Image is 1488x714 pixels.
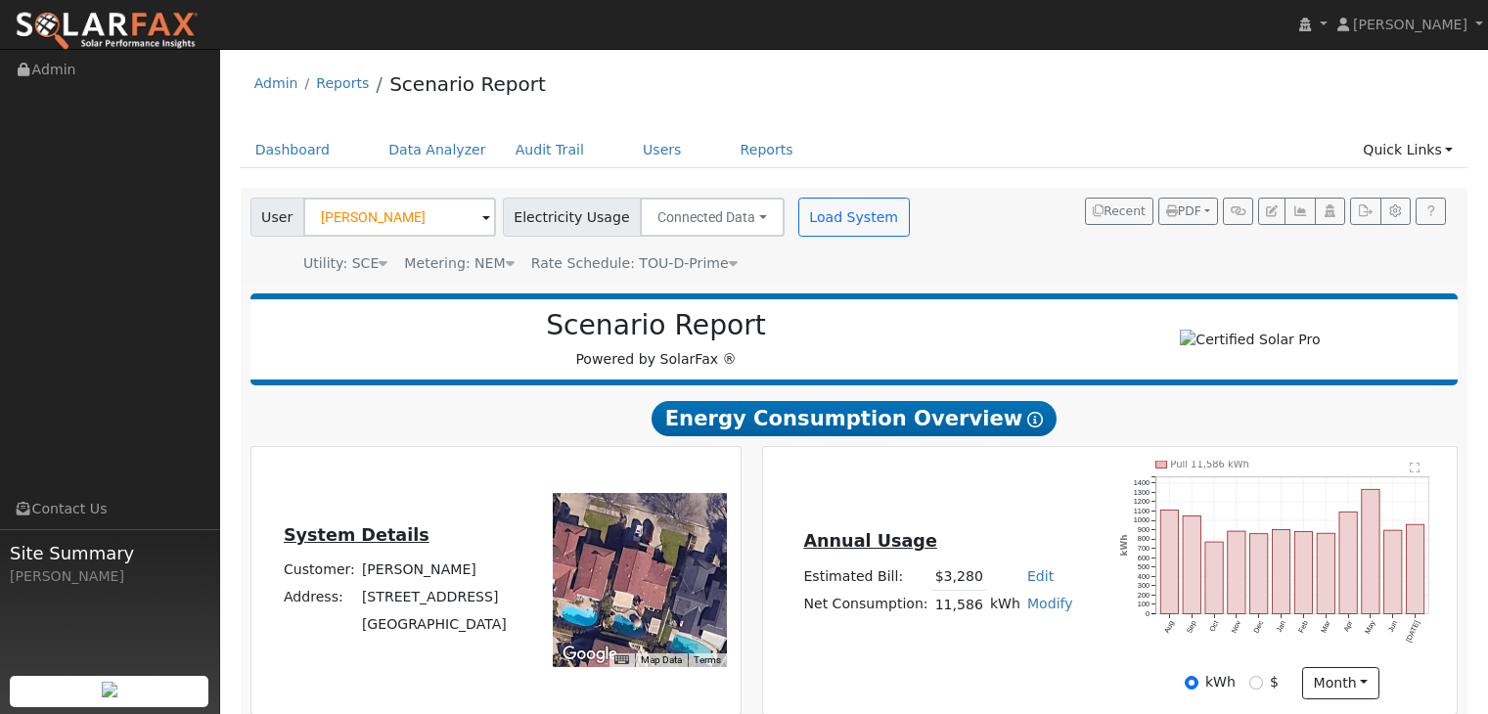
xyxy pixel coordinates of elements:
rect: onclick="" [1273,529,1290,613]
text: Aug [1162,619,1176,635]
rect: onclick="" [1384,530,1402,613]
rect: onclick="" [1160,511,1178,614]
text: Oct [1208,619,1221,633]
a: Data Analyzer [374,132,501,168]
input: kWh [1185,676,1198,690]
text: May [1364,619,1377,636]
td: 11,586 [931,591,986,619]
text: 800 [1138,535,1150,544]
rect: onclick="" [1183,516,1200,614]
input: Select a User [303,198,496,237]
div: Powered by SolarFax ® [260,309,1053,370]
span: Site Summary [10,540,209,566]
td: Customer: [280,557,358,584]
img: Google [558,642,622,667]
u: Annual Usage [803,531,936,551]
td: [PERSON_NAME] [358,557,510,584]
rect: onclick="" [1228,531,1245,613]
rect: onclick="" [1250,534,1268,614]
span: Energy Consumption Overview [652,401,1057,436]
span: Electricity Usage [503,198,641,237]
rect: onclick="" [1317,533,1334,613]
button: Map Data [641,653,682,667]
img: retrieve [102,682,117,697]
a: Reports [726,132,808,168]
rect: onclick="" [1407,524,1424,613]
img: SolarFax [15,11,199,52]
rect: onclick="" [1205,542,1223,613]
text:  [1410,462,1420,473]
text: 100 [1138,600,1150,608]
a: Admin [254,75,298,91]
td: [GEOGRAPHIC_DATA] [358,611,510,639]
text: Sep [1185,619,1198,635]
td: Net Consumption: [800,591,931,619]
span: User [250,198,304,237]
button: Generate Report Link [1223,198,1253,225]
button: Settings [1380,198,1411,225]
text: Feb [1297,619,1310,634]
label: $ [1270,672,1279,692]
a: Reports [316,75,369,91]
img: Certified Solar Pro [1180,330,1320,350]
rect: onclick="" [1295,532,1313,614]
text: Nov [1230,619,1243,635]
button: Edit User [1258,198,1285,225]
td: kWh [986,591,1023,619]
td: Address: [280,584,358,611]
button: Export Interval Data [1350,198,1380,225]
td: [STREET_ADDRESS] [358,584,510,611]
span: [PERSON_NAME] [1353,17,1467,32]
text: Jan [1275,619,1287,634]
button: month [1302,667,1379,700]
h2: Scenario Report [270,309,1042,342]
label: kWh [1205,672,1236,692]
text: 1000 [1134,515,1150,524]
a: Quick Links [1348,132,1467,168]
button: Load System [798,198,910,237]
a: Audit Trail [501,132,599,168]
span: Alias: None [531,255,738,271]
text: 1300 [1134,488,1150,497]
text: 300 [1138,581,1150,590]
text: Dec [1252,619,1266,635]
a: Open this area in Google Maps (opens a new window) [558,642,622,667]
span: PDF [1166,204,1201,218]
input: $ [1249,676,1263,690]
a: Users [628,132,697,168]
text: Mar [1319,619,1332,635]
button: Multi-Series Graph [1285,198,1315,225]
text: Apr [1342,619,1355,634]
text: 600 [1138,554,1150,562]
text: 900 [1138,525,1150,534]
rect: onclick="" [1362,489,1379,613]
text: 500 [1138,562,1150,571]
div: Utility: SCE [303,253,387,274]
a: Scenario Report [389,72,546,96]
text: [DATE] [1404,619,1421,644]
button: Connected Data [640,198,785,237]
text: 700 [1138,544,1150,553]
u: System Details [284,525,429,545]
a: Modify [1027,596,1073,611]
text: 200 [1138,591,1150,600]
a: Edit [1027,568,1054,584]
div: Metering: NEM [404,253,514,274]
a: Dashboard [241,132,345,168]
text: Jun [1386,619,1399,634]
div: [PERSON_NAME] [10,566,209,587]
text: 1100 [1134,507,1150,515]
text: 1400 [1134,478,1150,487]
a: Terms (opens in new tab) [694,654,721,665]
text: 0 [1146,609,1150,618]
td: Estimated Bill: [800,562,931,591]
rect: onclick="" [1339,512,1357,613]
button: Keyboard shortcuts [614,653,628,667]
text: Pull 11,586 kWh [1171,459,1250,469]
button: PDF [1158,198,1218,225]
text: kWh [1120,535,1130,557]
i: Show Help [1027,412,1043,427]
button: Recent [1085,198,1153,225]
button: Login As [1315,198,1345,225]
text: 400 [1138,572,1150,581]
